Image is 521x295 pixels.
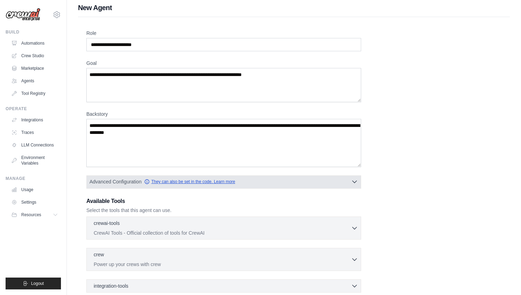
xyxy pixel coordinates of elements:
a: Integrations [8,114,61,126]
label: Backstory [86,111,361,118]
a: Agents [8,75,61,86]
button: Advanced Configuration They can also be set in the code. Learn more [87,175,361,188]
button: crewai-tools CrewAI Tools - Official collection of tools for CrewAI [90,220,358,236]
button: Logout [6,278,61,289]
a: Marketplace [8,63,61,74]
a: Crew Studio [8,50,61,61]
label: Role [86,30,361,37]
a: Tool Registry [8,88,61,99]
a: They can also be set in the code. Learn more [144,179,235,184]
label: Goal [86,60,361,67]
a: Settings [8,197,61,208]
p: Select the tools that this agent can use. [86,207,361,214]
span: integration-tools [94,282,129,289]
button: Resources [8,209,61,220]
p: Power up your crews with crew [94,261,351,268]
div: Operate [6,106,61,112]
span: Logout [31,281,44,286]
a: Usage [8,184,61,195]
button: integration-tools [90,282,358,289]
div: Manage [6,176,61,181]
a: Traces [8,127,61,138]
a: LLM Connections [8,139,61,151]
div: Build [6,29,61,35]
a: Environment Variables [8,152,61,169]
h1: New Agent [78,3,510,13]
p: CrewAI Tools - Official collection of tools for CrewAI [94,229,351,236]
button: crew Power up your crews with crew [90,251,358,268]
a: Automations [8,38,61,49]
img: Logo [6,8,40,21]
span: Advanced Configuration [90,178,141,185]
p: crewai-tools [94,220,120,227]
h3: Available Tools [86,197,361,205]
span: Resources [21,212,41,218]
p: crew [94,251,104,258]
